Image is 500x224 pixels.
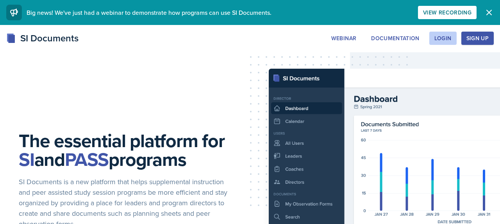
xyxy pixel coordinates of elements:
[326,32,361,45] button: Webinar
[6,31,79,45] div: SI Documents
[461,32,494,45] button: Sign Up
[27,8,271,17] span: Big news! We've just had a webinar to demonstrate how programs can use SI Documents.
[366,32,425,45] button: Documentation
[371,35,420,41] div: Documentation
[423,9,471,16] div: View Recording
[429,32,457,45] button: Login
[466,35,489,41] div: Sign Up
[331,35,356,41] div: Webinar
[418,6,477,19] button: View Recording
[434,35,452,41] div: Login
